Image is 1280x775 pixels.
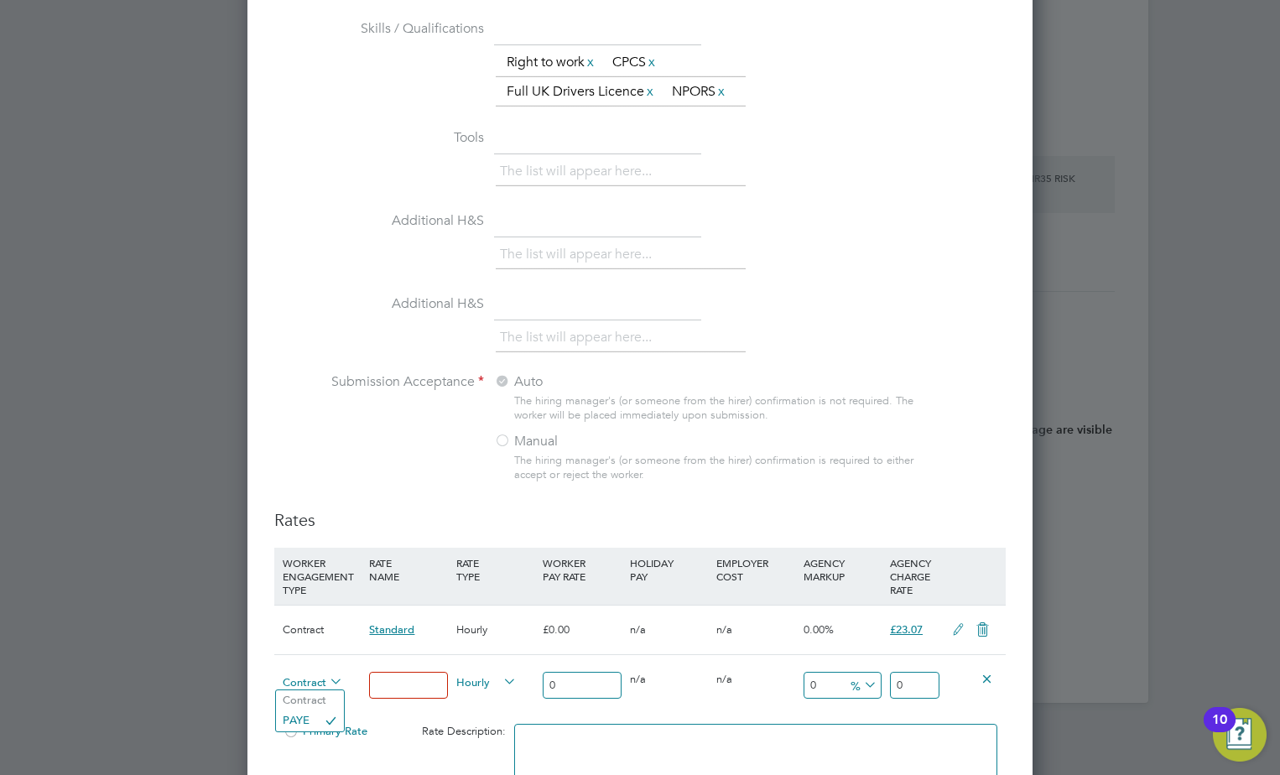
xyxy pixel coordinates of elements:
span: £23.07 [890,622,923,637]
div: Contract [278,606,365,654]
li: The list will appear here... [500,243,658,266]
div: AGENCY CHARGE RATE [886,548,944,605]
span: n/a [716,622,732,637]
label: Submission Acceptance [274,373,484,391]
span: Hourly [456,672,517,690]
div: AGENCY MARKUP [799,548,886,591]
div: 10 [1212,720,1227,741]
a: x [646,51,658,73]
button: Open Resource Center, 10 new notifications [1213,708,1267,762]
div: WORKER PAY RATE [539,548,625,591]
div: The hiring manager's (or someone from the hirer) confirmation is required to either accept or rej... [514,454,922,482]
li: Full UK Drivers Licence [500,81,663,103]
div: HOLIDAY PAY [626,548,712,591]
label: Auto [494,373,704,391]
label: Skills / Qualifications [274,20,484,38]
label: Additional H&S [274,295,484,313]
li: Right to work [500,51,603,74]
a: x [715,81,727,102]
div: EMPLOYER COST [712,548,799,591]
div: £0.00 [539,606,625,654]
span: n/a [716,672,732,686]
span: Primary Rate [283,724,367,738]
span: Standard [369,622,414,637]
div: The hiring manager's (or someone from the hirer) confirmation is not required. The worker will be... [514,394,922,423]
a: x [644,81,656,102]
div: RATE NAME [365,548,451,591]
span: n/a [630,672,646,686]
div: Hourly [452,606,539,654]
li: CPCS [606,51,664,74]
span: % [845,675,879,694]
span: Contract [283,672,343,690]
h3: Rates [274,509,1006,531]
label: Manual [494,433,704,450]
div: RATE TYPE [452,548,539,591]
div: WORKER ENGAGEMENT TYPE [278,548,365,605]
li: The list will appear here... [500,160,658,183]
span: 0.00% [804,622,834,637]
label: Additional H&S [274,212,484,230]
span: n/a [630,622,646,637]
span: Rate Description: [422,724,506,738]
li: The list will appear here... [500,326,658,349]
li: Contract [276,690,344,711]
li: PAYE [276,710,344,731]
li: NPORS [665,81,734,103]
a: x [585,51,596,73]
label: Tools [274,129,484,147]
